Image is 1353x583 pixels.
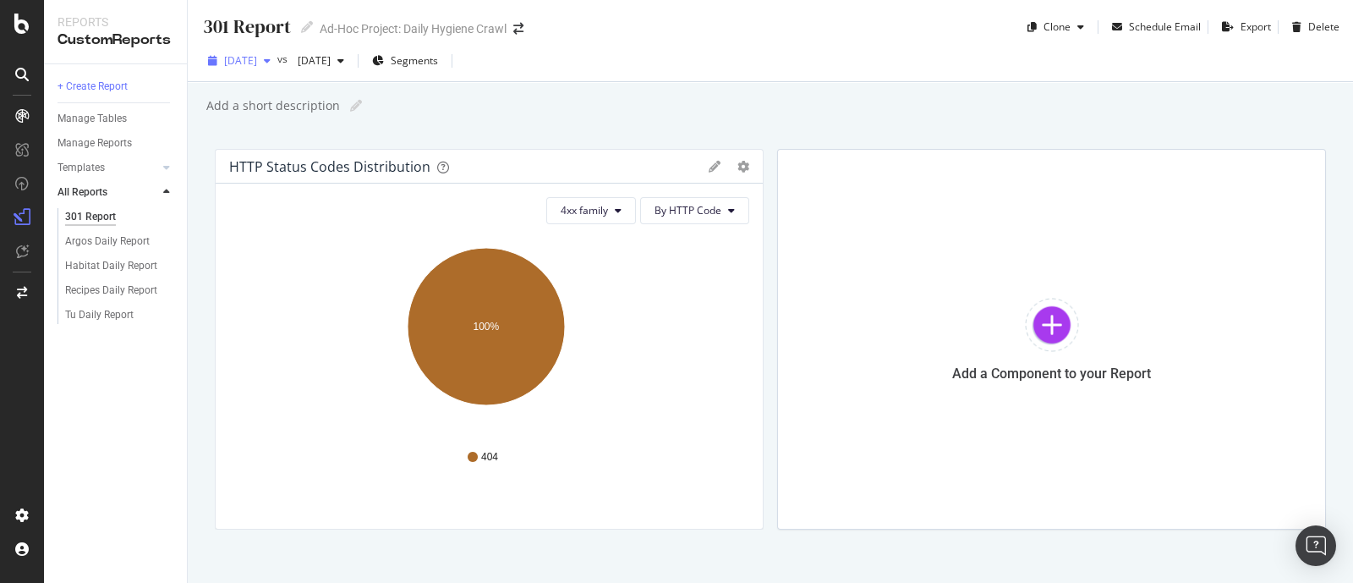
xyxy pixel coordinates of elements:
[201,47,277,74] button: [DATE]
[65,208,175,226] a: 301 Report
[58,78,175,96] a: + Create Report
[474,321,500,333] text: 100%
[1129,19,1201,34] div: Schedule Email
[1308,19,1339,34] div: Delete
[391,53,438,68] span: Segments
[640,197,749,224] button: By HTTP Code
[58,135,175,152] a: Manage Reports
[1021,14,1091,41] button: Clone
[58,184,158,201] a: All Reports
[229,238,742,434] svg: A chart.
[1241,19,1271,34] div: Export
[561,203,608,217] span: 4xx family
[224,53,257,68] span: 2025 Sep. 22nd
[1215,14,1271,41] button: Export
[737,161,749,173] div: gear
[365,47,445,74] button: Segments
[320,20,507,37] div: Ad-Hoc Project: Daily Hygiene Crawl
[215,149,764,530] div: HTTP Status Codes Distributiongeargear4xx familyBy HTTP CodeA chart.404
[58,30,173,50] div: CustomReports
[205,97,340,114] div: Add a short description
[58,159,105,177] div: Templates
[1044,19,1071,34] div: Clone
[291,47,351,74] button: [DATE]
[277,52,291,66] span: vs
[65,257,157,275] div: Habitat Daily Report
[65,257,175,275] a: Habitat Daily Report
[546,197,636,224] button: 4xx family
[58,135,132,152] div: Manage Reports
[65,282,175,300] a: Recipes Daily Report
[58,14,173,30] div: Reports
[1295,525,1336,566] div: Open Intercom Messenger
[58,159,158,177] a: Templates
[201,14,291,40] div: 301 Report
[350,100,362,112] i: Edit report name
[58,184,107,201] div: All Reports
[65,306,134,324] div: Tu Daily Report
[65,282,157,300] div: Recipes Daily Report
[513,23,523,35] div: arrow-right-arrow-left
[65,233,175,250] a: Argos Daily Report
[58,78,128,96] div: + Create Report
[58,110,127,128] div: Manage Tables
[1285,14,1339,41] button: Delete
[65,208,116,226] div: 301 Report
[1105,14,1201,41] button: Schedule Email
[65,306,175,324] a: Tu Daily Report
[301,21,313,33] i: Edit report name
[481,450,498,465] span: 404
[952,366,1151,382] div: Add a Component to your Report
[58,110,175,128] a: Manage Tables
[229,158,430,175] div: HTTP Status Codes Distribution
[655,203,721,217] span: By HTTP Code
[65,233,150,250] div: Argos Daily Report
[291,53,331,68] span: 2025 Aug. 25th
